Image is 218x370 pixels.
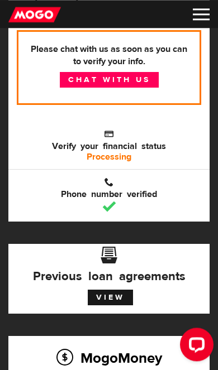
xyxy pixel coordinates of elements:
iframe: LiveChat chat widget [171,323,218,370]
h3: Previous loan agreements [17,254,201,282]
span: Verify your financial status [17,128,201,151]
span: Phone number verified [17,176,201,199]
a: View [88,290,133,305]
a: Chat with us [60,72,159,88]
img: mogo_logo-11ee424be714fa7cbb0f0f49df9e16ec.png [8,6,61,23]
h2: MogoMoney [17,346,201,369]
img: menu-8c7f6768b6b270324deb73bd2f515a8c.svg [193,8,210,20]
b: Please chat with us as soon as you can to verify your info. [30,43,188,68]
b: Processing [87,151,131,162]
